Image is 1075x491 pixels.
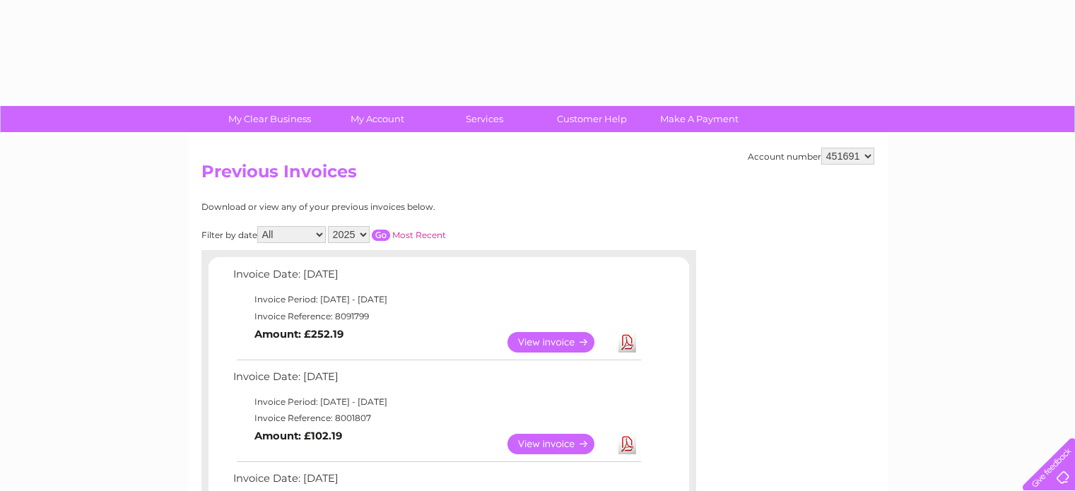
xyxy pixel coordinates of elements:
[748,148,874,165] div: Account number
[534,106,650,132] a: Customer Help
[507,434,611,454] a: View
[201,162,874,189] h2: Previous Invoices
[507,332,611,353] a: View
[230,394,643,410] td: Invoice Period: [DATE] - [DATE]
[618,332,636,353] a: Download
[254,328,343,341] b: Amount: £252.19
[201,202,572,212] div: Download or view any of your previous invoices below.
[230,291,643,308] td: Invoice Period: [DATE] - [DATE]
[211,106,328,132] a: My Clear Business
[426,106,543,132] a: Services
[641,106,758,132] a: Make A Payment
[230,410,643,427] td: Invoice Reference: 8001807
[618,434,636,454] a: Download
[254,430,342,442] b: Amount: £102.19
[230,308,643,325] td: Invoice Reference: 8091799
[230,367,643,394] td: Invoice Date: [DATE]
[392,230,446,240] a: Most Recent
[201,226,572,243] div: Filter by date
[230,265,643,291] td: Invoice Date: [DATE]
[319,106,435,132] a: My Account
